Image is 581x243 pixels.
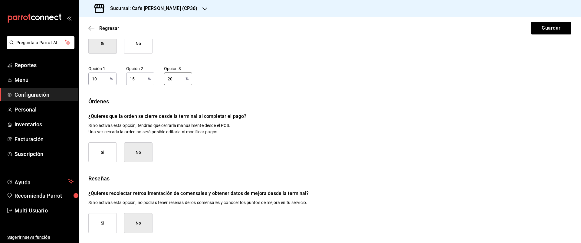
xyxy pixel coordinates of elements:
[124,142,153,163] button: No
[88,199,571,206] p: Si no activas esta opción, no podrás tener reseñas de los comensales y conocer los puntos de mejo...
[88,174,571,183] div: Reseñas
[148,76,151,82] p: %
[15,178,66,185] span: Ayuda
[16,40,65,46] span: Pregunta a Parrot AI
[15,135,74,143] span: Facturación
[124,34,153,54] button: No
[88,213,117,233] button: Si
[105,5,198,12] h3: Sucursal: Cafe [PERSON_NAME] (CP36)
[88,122,571,135] p: Si no activas esta opción, tendrás que cerrarla manualmente desde el POS. Una vez cerrada la orde...
[15,61,74,69] span: Reportes
[15,192,74,200] span: Recomienda Parrot
[88,34,117,54] button: Si
[88,190,571,197] p: ¿Quieres recolectar retroalimentación de comensales y obtener datos de mejora desde la terminal?
[88,25,119,31] button: Regresar
[7,234,74,241] span: Sugerir nueva función
[15,91,74,99] span: Configuración
[15,150,74,158] span: Suscripción
[15,105,74,114] span: Personal
[67,16,71,21] button: open_drawer_menu
[126,66,154,70] label: Opción 2
[164,66,192,70] label: Opción 3
[88,97,571,105] div: Órdenes
[531,22,571,34] button: Guardar
[88,113,571,120] p: ¿Quieres que la orden se cierre desde la terminal al completar el pago?
[185,76,189,82] p: %
[110,76,113,82] p: %
[124,213,153,233] button: No
[88,66,117,70] label: Opción 1
[99,25,119,31] span: Regresar
[88,142,117,163] button: Si
[15,206,74,215] span: Multi Usuario
[15,76,74,84] span: Menú
[7,36,74,49] button: Pregunta a Parrot AI
[15,120,74,128] span: Inventarios
[4,44,74,50] a: Pregunta a Parrot AI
